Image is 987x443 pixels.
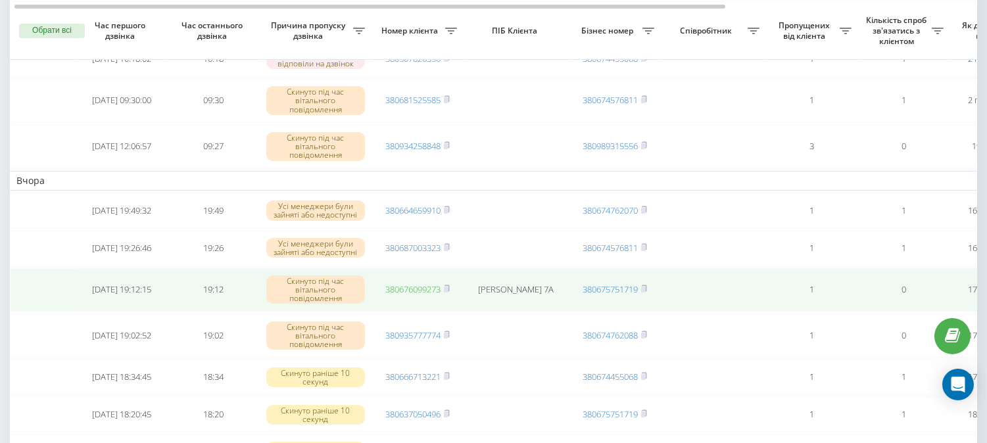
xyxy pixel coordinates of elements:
span: Бізнес номер [575,26,642,36]
td: 09:27 [168,125,260,168]
span: ПІБ Клієнта [475,26,558,36]
td: 19:49 [168,193,260,228]
span: Співробітник [667,26,748,36]
div: Скинуто раніше 10 секунд [266,405,365,425]
div: Open Intercom Messenger [942,369,974,400]
span: Пропущених від клієнта [773,20,840,41]
td: [DATE] 09:30:00 [76,79,168,122]
a: 380676099273 [385,283,441,295]
div: Скинуто раніше 10 секунд [266,367,365,387]
td: [DATE] 19:12:15 [76,268,168,312]
td: 19:02 [168,314,260,358]
span: Час останнього дзвінка [178,20,249,41]
a: 380675751719 [583,408,638,420]
button: Обрати всі [19,24,85,38]
td: 09:30 [168,79,260,122]
td: [DATE] 12:06:57 [76,125,168,168]
div: Скинуто під час вітального повідомлення [266,275,365,304]
div: Усі менеджери були зайняті або недоступні [266,238,365,258]
td: [DATE] 18:34:45 [76,360,168,395]
td: 1 [766,360,858,395]
a: 380687003323 [385,242,441,254]
a: 380674576811 [583,242,638,254]
a: 380935777774 [385,329,441,341]
a: 380664659910 [385,204,441,216]
td: [DATE] 19:49:32 [76,193,168,228]
td: 1 [766,79,858,122]
span: Кількість спроб зв'язатись з клієнтом [865,15,932,46]
a: 380666713221 [385,371,441,383]
a: 380674762088 [583,329,638,341]
td: 1 [766,231,858,266]
td: 1 [858,79,950,122]
td: 1 [766,397,858,432]
td: 1 [858,193,950,228]
a: 380637050496 [385,408,441,420]
td: 0 [858,314,950,358]
td: 1 [766,193,858,228]
a: 380675751719 [583,283,638,295]
td: 18:20 [168,397,260,432]
div: Скинуто під час вітального повідомлення [266,132,365,161]
a: 380681525585 [385,94,441,106]
td: 18:34 [168,360,260,395]
div: Скинуто під час вітального повідомлення [266,321,365,350]
td: 1 [858,231,950,266]
td: 0 [858,125,950,168]
div: Усі менеджери були зайняті або недоступні [266,200,365,220]
td: 0 [858,268,950,312]
td: [DATE] 19:02:52 [76,314,168,358]
div: Скинуто під час вітального повідомлення [266,86,365,115]
span: Час першого дзвінка [86,20,157,41]
span: Номер клієнта [378,26,445,36]
a: 380674455068 [583,371,638,383]
td: [DATE] 18:20:45 [76,397,168,432]
a: 380934258848 [385,140,441,152]
a: 380674576811 [583,94,638,106]
td: [DATE] 19:26:46 [76,231,168,266]
td: 19:12 [168,268,260,312]
a: 380674762070 [583,204,638,216]
td: 19:26 [168,231,260,266]
td: 1 [858,360,950,395]
td: [PERSON_NAME] 7А [464,268,569,312]
td: 1 [858,397,950,432]
td: 1 [766,314,858,358]
td: 3 [766,125,858,168]
a: 380989315556 [583,140,638,152]
td: 1 [766,268,858,312]
span: Причина пропуску дзвінка [266,20,353,41]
